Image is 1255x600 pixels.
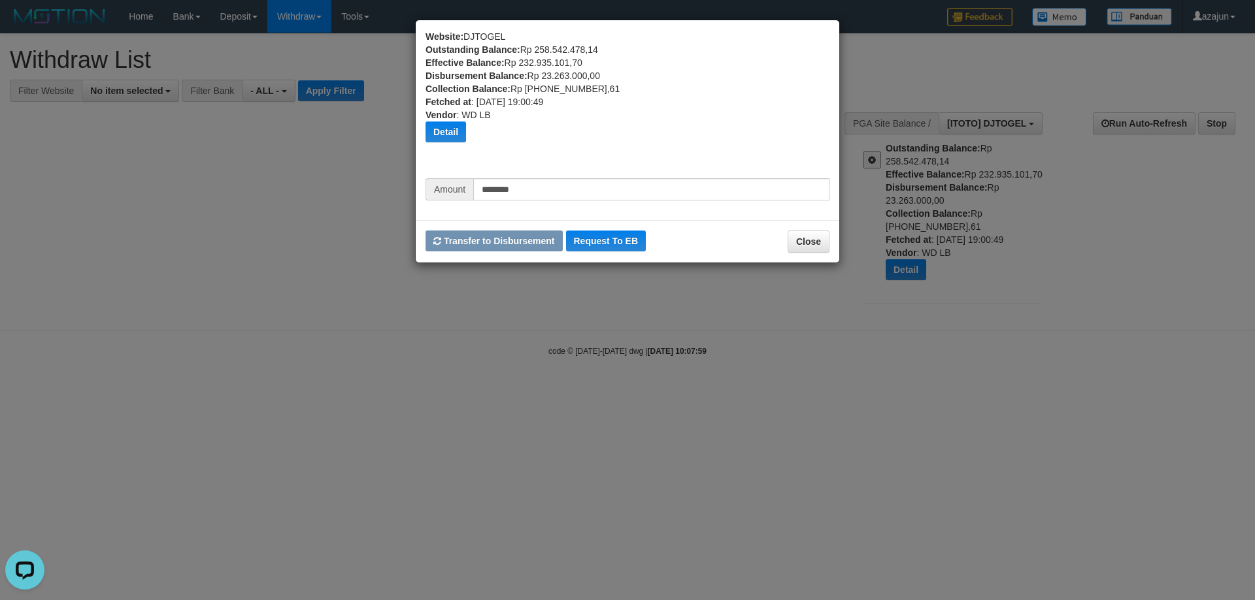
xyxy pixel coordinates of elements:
[426,57,505,68] b: Effective Balance:
[426,97,471,107] b: Fetched at
[566,230,646,251] button: Request To EB
[5,5,44,44] button: Open LiveChat chat widget
[788,230,829,253] button: Close
[426,230,563,251] button: Transfer to Disbursement
[426,121,466,142] button: Detail
[426,31,463,42] b: Website:
[426,110,456,120] b: Vendor
[426,84,510,94] b: Collection Balance:
[426,178,473,200] span: Amount
[426,71,527,81] b: Disbursement Balance:
[426,30,829,178] div: DJTOGEL Rp 258.542.478,14 Rp 232.935.101,70 Rp 23.263.000,00 Rp [PHONE_NUMBER],61 : [DATE] 19:00:...
[426,44,520,55] b: Outstanding Balance:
